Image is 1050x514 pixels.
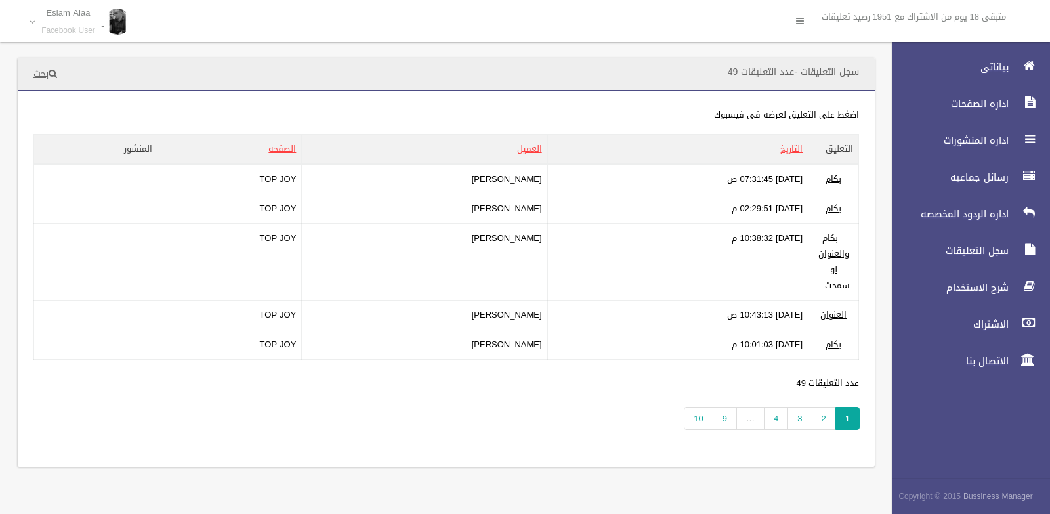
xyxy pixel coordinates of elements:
a: 3 [787,407,812,430]
span: اداره الردود المخصصه [881,207,1013,221]
a: اداره المنشورات [881,126,1050,155]
span: Copyright © 2015 [898,489,961,503]
span: اداره الصفحات [881,97,1013,110]
a: اداره الردود المخصصه [881,200,1050,228]
a: شرح الاستخدام [881,273,1050,302]
a: 9 [713,407,737,430]
td: TOP JOY [157,301,302,330]
td: TOP JOY [157,194,302,224]
a: الصفحه [268,140,296,157]
td: TOP JOY [157,164,302,194]
a: الاتصال بنا [881,347,1050,375]
td: [PERSON_NAME] [302,224,547,301]
a: 4 [764,407,788,430]
span: 1 [835,407,860,430]
td: [PERSON_NAME] [302,330,547,360]
small: Facebook User [41,26,95,35]
a: بكام [826,171,841,187]
a: العنوان [820,307,847,323]
th: التعليق [808,135,859,165]
a: العميل [517,140,542,157]
a: 2 [812,407,836,430]
td: [DATE] 10:38:32 م [547,224,808,301]
a: بكام [826,200,841,217]
a: بياناتى [881,53,1050,81]
a: 10 [684,407,713,430]
td: [PERSON_NAME] [302,164,547,194]
a: سجل التعليقات [881,236,1050,265]
p: Eslam Alaa [41,8,95,18]
td: [DATE] 07:31:45 ص [547,164,808,194]
a: بكام [826,336,841,353]
td: [PERSON_NAME] [302,194,547,224]
text: عدد التعليقات 49 [728,63,795,81]
a: التاريخ [780,140,803,157]
span: اداره المنشورات [881,134,1013,147]
strong: Bussiness Manager [963,489,1033,503]
text: عدد التعليقات 49 [797,375,859,391]
a: اداره الصفحات [881,89,1050,118]
a: بحث [28,62,62,87]
span: رسائل جماعيه [881,171,1013,184]
span: … [736,407,765,430]
span: سجل التعليقات [881,244,1013,257]
a: رسائل جماعيه [881,163,1050,192]
div: اضغط على التعليق لعرضه فى فيسبوك [33,107,859,123]
td: TOP JOY [157,224,302,301]
td: [DATE] 10:43:13 ص [547,301,808,330]
td: [DATE] 02:29:51 م [547,194,808,224]
td: TOP JOY [157,330,302,360]
span: شرح الاستخدام [881,281,1013,294]
header: سجل التعليقات - [712,59,875,85]
span: الاتصال بنا [881,354,1013,368]
td: [PERSON_NAME] [302,301,547,330]
td: [DATE] 10:01:03 م [547,330,808,360]
a: الاشتراك [881,310,1050,339]
span: بياناتى [881,60,1013,74]
span: الاشتراك [881,318,1013,331]
th: المنشور [34,135,158,165]
a: بكام والعنوان لو سمحت [818,230,849,293]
